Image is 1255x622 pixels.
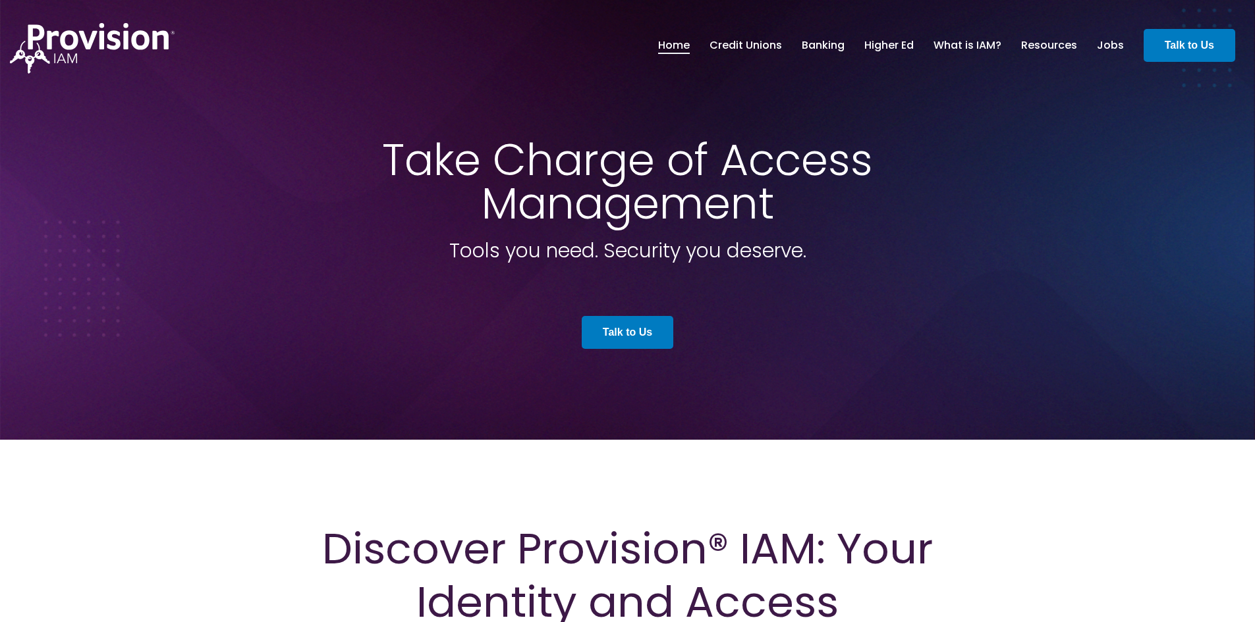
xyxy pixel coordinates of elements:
span: Take Charge of Access Management [382,130,873,234]
a: What is IAM? [934,34,1001,57]
a: Banking [802,34,845,57]
span: Tools you need. Security you deserve. [449,236,806,265]
a: Higher Ed [864,34,914,57]
strong: Talk to Us [1165,39,1214,51]
a: Credit Unions [710,34,782,57]
a: Home [658,34,690,57]
strong: Talk to Us [603,326,652,338]
a: Talk to Us [582,316,673,349]
a: Resources [1021,34,1077,57]
a: Jobs [1097,34,1124,57]
a: Talk to Us [1144,29,1235,62]
nav: menu [648,24,1134,66]
img: ProvisionIAM-Logo-White [10,23,175,74]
